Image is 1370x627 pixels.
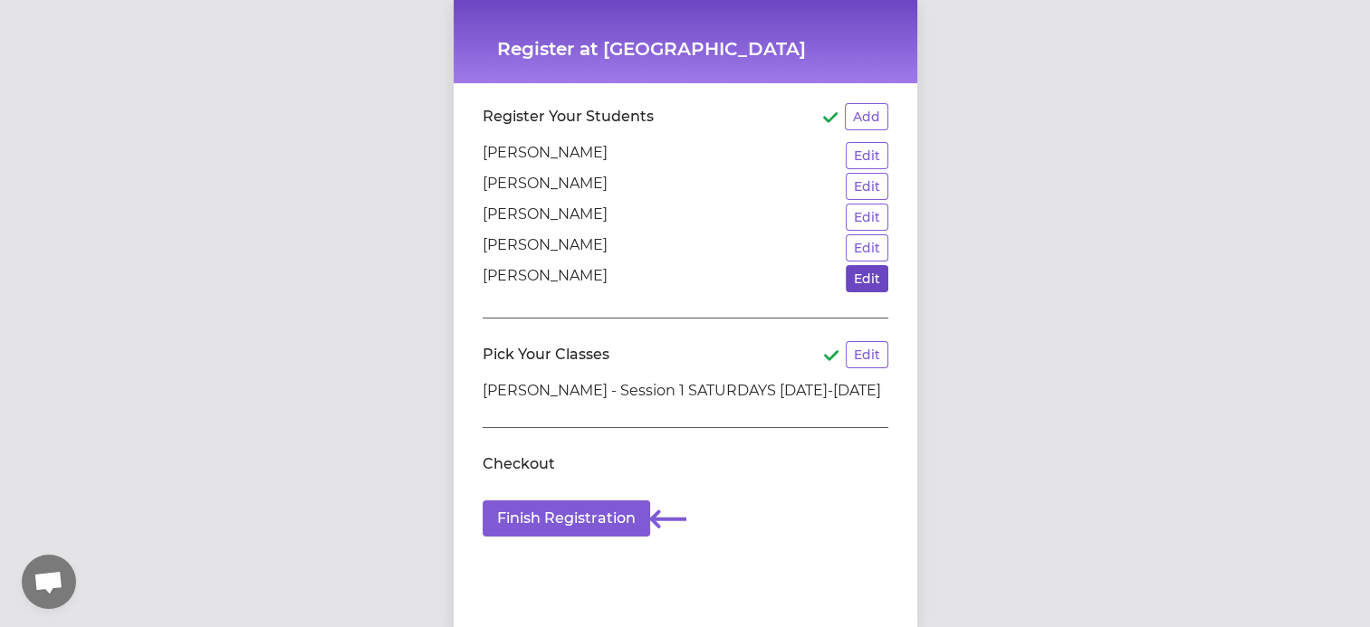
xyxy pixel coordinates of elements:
[483,204,608,231] p: [PERSON_NAME]
[846,204,888,231] button: Edit
[846,234,888,261] button: Edit
[846,341,888,368] button: Edit
[846,265,888,292] button: Edit
[497,36,874,62] h1: Register at [GEOGRAPHIC_DATA]
[845,103,888,130] button: Add
[483,173,608,200] p: [PERSON_NAME]
[22,555,76,609] div: Open chat
[483,453,555,475] h2: Checkout
[846,173,888,200] button: Edit
[483,265,608,292] p: [PERSON_NAME]
[483,344,609,366] h2: Pick Your Classes
[483,142,608,169] p: [PERSON_NAME]
[483,500,650,537] button: Finish Registration
[483,380,888,402] li: [PERSON_NAME] - Session 1 SATURDAYS [DATE]-[DATE]
[846,142,888,169] button: Edit
[483,106,654,128] h2: Register Your Students
[483,234,608,261] p: [PERSON_NAME]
